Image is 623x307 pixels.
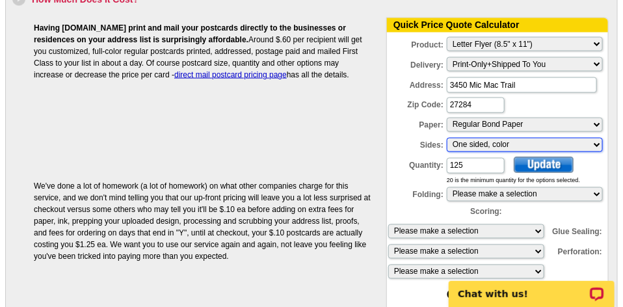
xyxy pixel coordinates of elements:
label: Quantity: [387,157,445,172]
a: direct mail postcard pricing page [174,70,287,79]
iframe: LiveChat chat widget [440,266,623,307]
div: 20 is the minimum quantity for the options selected. [447,177,608,186]
label: Glue Sealing: [546,223,604,238]
b: Having [DOMAIN_NAME] print and mail your postcards directly to the businesses or residences on yo... [34,23,346,44]
p: We've done a lot of homework (a lot of homework) on what other companies charge for this service,... [34,181,371,263]
label: Sides: [387,137,445,152]
label: Scoring: [445,203,504,218]
label: Product: [387,36,445,51]
label: Perforation: [546,243,604,258]
label: Zip Code: [387,96,445,111]
label: Paper: [387,116,445,131]
div: Quick Price Quote Calculator [387,18,608,33]
label: Delivery: [387,56,445,71]
label: Folding: [387,186,445,201]
p: Around $.60 per recipient will get you customized, full-color regular postcards printed, addresse... [34,22,371,81]
label: Address: [387,76,445,91]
